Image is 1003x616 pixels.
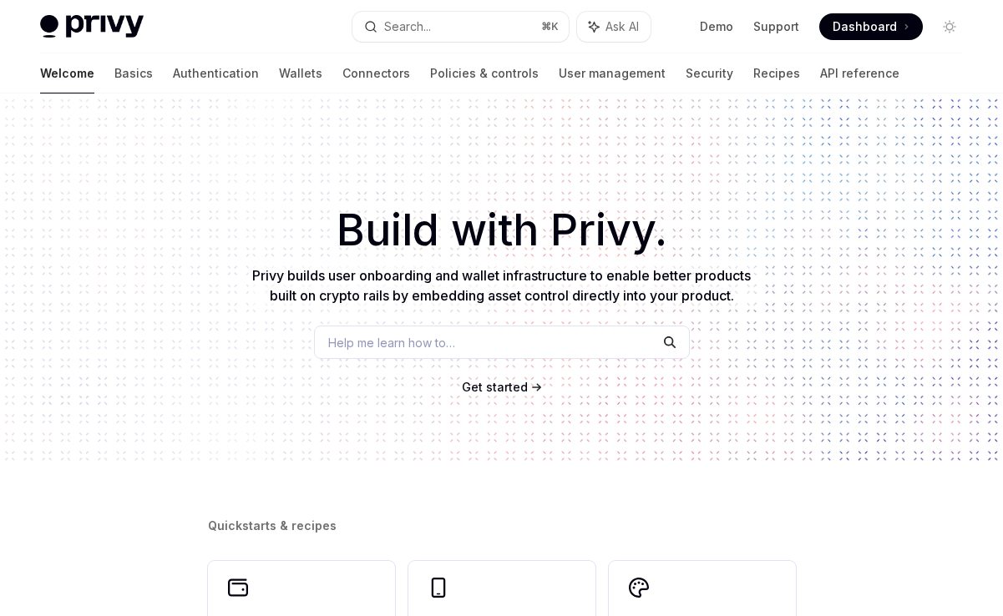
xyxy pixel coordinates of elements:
a: API reference [820,53,899,93]
span: Help me learn how to… [328,334,455,351]
span: Privy builds user onboarding and wallet infrastructure to enable better products built on crypto ... [252,267,751,304]
button: Ask AI [577,12,651,42]
a: Policies & controls [430,53,539,93]
span: Build with Privy. [337,215,667,245]
span: ⌘ K [541,20,559,33]
a: Get started [462,379,528,396]
a: Welcome [40,53,94,93]
a: Authentication [173,53,259,93]
div: Search... [384,17,431,37]
a: Basics [114,53,153,93]
span: Get started [462,380,528,394]
a: Wallets [279,53,322,93]
span: Dashboard [833,18,897,35]
a: Demo [700,18,733,35]
img: light logo [40,15,144,38]
a: User management [559,53,666,93]
a: Dashboard [819,13,923,40]
span: Quickstarts & recipes [208,518,337,534]
a: Recipes [753,53,800,93]
a: Support [753,18,799,35]
span: Ask AI [605,18,639,35]
button: Search...⌘K [352,12,570,42]
a: Security [686,53,733,93]
a: Connectors [342,53,410,93]
button: Toggle dark mode [936,13,963,40]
